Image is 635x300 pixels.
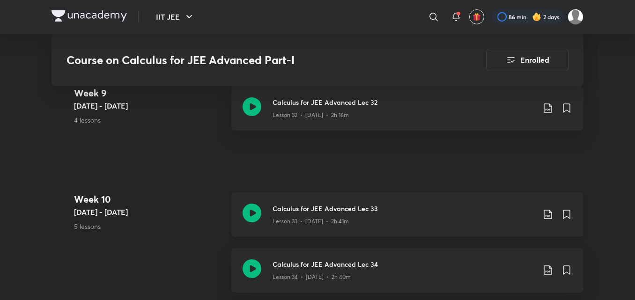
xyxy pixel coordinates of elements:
h5: [DATE] - [DATE] [74,206,224,218]
p: Lesson 32 • [DATE] • 2h 16m [273,111,349,119]
a: Company Logo [52,10,127,24]
p: 4 lessons [74,115,224,125]
p: Lesson 33 • [DATE] • 2h 41m [273,217,349,226]
button: avatar [469,9,484,24]
h3: Course on Calculus for JEE Advanced Part-I [66,53,433,67]
p: Lesson 34 • [DATE] • 2h 40m [273,273,351,281]
button: IIT JEE [150,7,200,26]
img: streak [532,12,541,22]
h3: Calculus for JEE Advanced Lec 34 [273,259,535,269]
h3: Calculus for JEE Advanced Lec 32 [273,97,535,107]
h4: Week 10 [74,192,224,206]
img: Shravan [568,9,583,25]
h4: Week 9 [74,86,224,100]
h3: Calculus for JEE Advanced Lec 33 [273,204,535,213]
h5: [DATE] - [DATE] [74,100,224,111]
a: Calculus for JEE Advanced Lec 32Lesson 32 • [DATE] • 2h 16m [231,86,583,142]
button: Enrolled [486,49,569,71]
img: avatar [473,13,481,21]
a: Calculus for JEE Advanced Lec 33Lesson 33 • [DATE] • 2h 41m [231,192,583,248]
img: Company Logo [52,10,127,22]
p: 5 lessons [74,221,224,231]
